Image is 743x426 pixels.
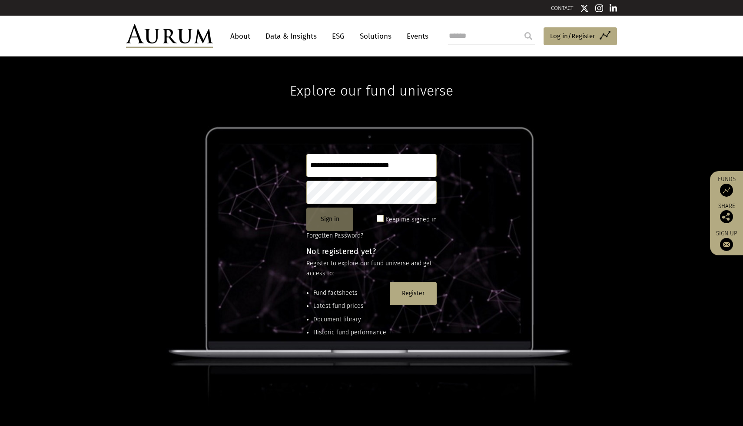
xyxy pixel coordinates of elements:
[313,315,386,324] li: Document library
[261,28,321,44] a: Data & Insights
[714,203,739,223] div: Share
[720,238,733,251] img: Sign up to our newsletter
[226,28,255,44] a: About
[328,28,349,44] a: ESG
[595,4,603,13] img: Instagram icon
[720,210,733,223] img: Share this post
[306,208,353,231] button: Sign in
[313,301,386,311] li: Latest fund prices
[313,328,386,337] li: Historic fund performance
[551,5,574,11] a: CONTACT
[610,4,617,13] img: Linkedin icon
[306,259,437,278] p: Register to explore our fund universe and get access to:
[290,56,453,99] h1: Explore our fund universe
[385,215,437,225] label: Keep me signed in
[306,248,437,255] h4: Not registered yet?
[306,232,363,239] a: Forgotten Password?
[126,24,213,48] img: Aurum
[520,27,537,45] input: Submit
[402,28,428,44] a: Events
[550,31,595,41] span: Log in/Register
[714,175,739,197] a: Funds
[544,27,617,46] a: Log in/Register
[390,282,437,305] button: Register
[355,28,396,44] a: Solutions
[714,230,739,251] a: Sign up
[720,184,733,197] img: Access Funds
[313,288,386,298] li: Fund factsheets
[580,4,589,13] img: Twitter icon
